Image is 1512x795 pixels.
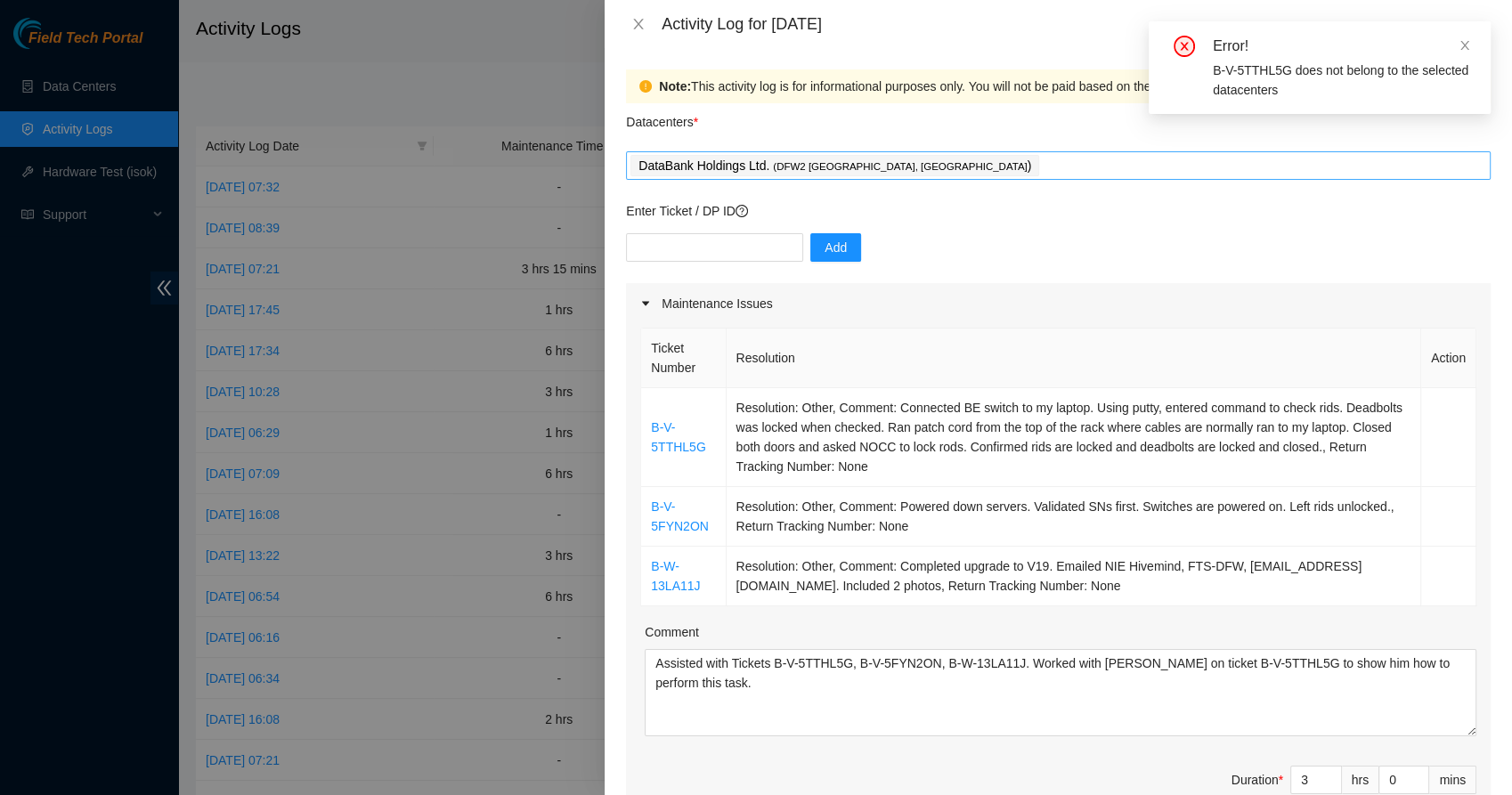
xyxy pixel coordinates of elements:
p: Enter Ticket / DP ID [626,201,1491,221]
div: mins [1429,766,1476,794]
a: B-V-5FYN2ON [651,499,709,533]
p: DataBank Holdings Ltd. ) [638,156,1031,176]
div: B-V-5TTHL5G does not belong to the selected datacenters [1213,61,1469,100]
td: Resolution: Other, Comment: Completed upgrade to V19. Emailed NIE Hivemind, FTS-DFW, [EMAIL_ADDRE... [727,547,1422,606]
a: B-V-5TTHL5G [651,420,705,454]
span: close-circle [1174,36,1195,57]
div: hrs [1342,766,1379,794]
div: Maintenance Issues [626,283,1491,324]
th: Ticket Number [641,329,726,388]
strong: Note: [659,77,691,96]
p: Datacenters [626,103,698,132]
span: exclamation-circle [639,80,652,93]
label: Comment [645,622,699,642]
span: question-circle [736,205,748,217]
a: B-W-13LA11J [651,559,700,593]
div: Activity Log for [DATE] [662,14,1491,34]
span: close [1459,39,1471,52]
span: ( DFW2 [GEOGRAPHIC_DATA], [GEOGRAPHIC_DATA] [773,161,1027,172]
textarea: Comment [645,649,1476,736]
span: caret-right [640,298,651,309]
span: close [631,17,646,31]
div: Duration [1232,770,1283,790]
td: Resolution: Other, Comment: Connected BE switch to my laptop. Using putty, entered command to che... [727,388,1422,487]
button: Add [810,233,861,262]
th: Action [1421,329,1476,388]
span: Add [825,238,847,257]
th: Resolution [727,329,1422,388]
div: Error! [1213,36,1469,57]
button: Close [626,16,651,33]
td: Resolution: Other, Comment: Powered down servers. Validated SNs first. Switches are powered on. L... [727,487,1422,547]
